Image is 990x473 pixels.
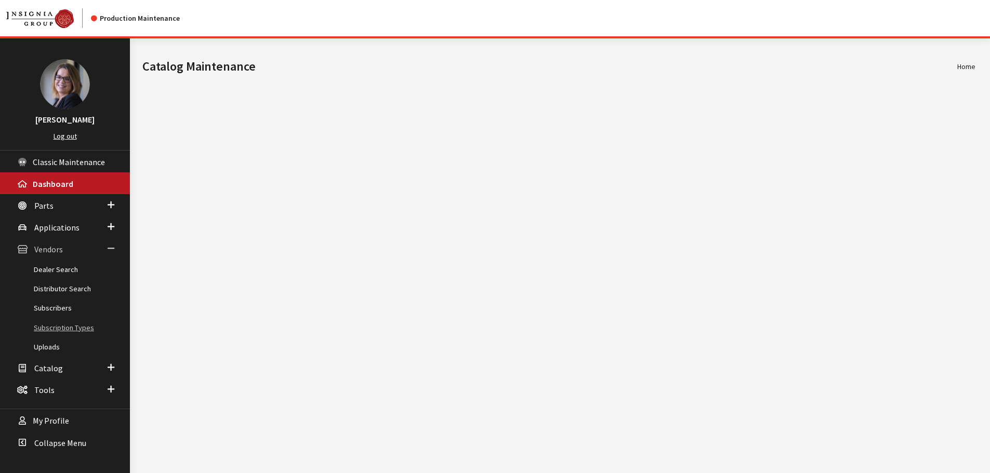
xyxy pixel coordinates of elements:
[40,59,90,109] img: Kim Callahan Collins
[957,61,975,72] li: Home
[34,385,55,395] span: Tools
[10,113,120,126] h3: [PERSON_NAME]
[142,57,957,76] h1: Catalog Maintenance
[33,416,69,426] span: My Profile
[91,13,180,24] div: Production Maintenance
[34,200,54,211] span: Parts
[54,131,77,141] a: Log out
[33,157,105,167] span: Classic Maintenance
[34,222,80,233] span: Applications
[33,179,73,189] span: Dashboard
[34,245,63,255] span: Vendors
[6,8,91,28] a: Insignia Group logo
[6,9,74,28] img: Catalog Maintenance
[34,438,86,448] span: Collapse Menu
[34,363,63,373] span: Catalog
